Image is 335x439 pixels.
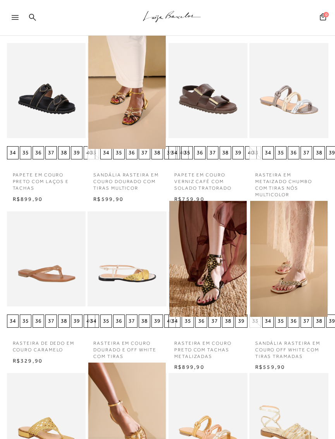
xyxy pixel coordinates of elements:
button: 38 [58,315,70,328]
img: SANDÁLIA RASTEIRA EM COURO DOURADO COM TIRAS MULTICOR [88,33,166,149]
button: 40 [164,315,176,328]
button: 37 [45,146,57,159]
a: PAPETE EM COURO PRETO COM LAÇOS E TACHAS PAPETE EM COURO PRETO COM LAÇOS E TACHAS [8,33,85,149]
button: 40 [245,146,257,159]
button: 39 [71,146,82,159]
a: PAPETE EM COURO VERNIZ CAFÉ COM SOLADO TRATORADO [168,167,247,191]
a: RASTEIRA DE DEDO EM COURO CARAMELO [7,335,86,353]
button: 36 [33,146,44,159]
a: RASTEIRA EM COURO PRETO COM TACHAS METALIZADAS [168,335,247,359]
a: RASTEIRA EM METAIZADO CHUMBO COM TIRAS NÓS MULTICOLOR [249,167,328,198]
span: R$899,90 [13,196,43,202]
button: 37 [301,315,312,328]
button: 36 [194,146,206,159]
button: 36 [288,315,299,328]
button: 36 [195,315,207,328]
button: 37 [139,146,150,159]
button: 33 [88,146,99,159]
button: 36 [113,315,125,328]
a: PAPETE EM COURO PRETO COM LAÇOS E TACHAS [7,167,86,191]
button: 0 [318,13,328,23]
button: 34 [262,146,274,159]
button: 34 [168,146,180,159]
button: 37 [301,146,312,159]
button: 35 [181,146,193,159]
button: 39 [151,315,163,328]
button: 35 [100,315,112,328]
button: 38 [58,146,70,159]
button: 36 [126,146,137,159]
a: SANDÁLIA RASTEIRA EM COURO DOURADO COM TIRAS MULTICOR [88,167,167,191]
button: 35 [20,315,31,328]
button: 38 [220,146,231,159]
a: SANDÁLIA RASTEIRA EM COURO OFF WHITE COM TIRAS TRAMADAS [249,335,328,359]
button: 38 [222,315,234,328]
button: 38 [313,315,325,328]
button: 33 [249,315,261,328]
button: 34 [100,146,112,159]
span: 0 [323,12,329,17]
span: R$329,90 [13,358,43,364]
button: 35 [113,146,125,159]
button: 34 [7,146,19,159]
button: 34 [262,315,274,328]
button: 37 [208,315,220,328]
button: 39 [232,146,244,159]
img: RASTEIRA EM COURO PRETO COM TACHAS METALIZADAS [169,201,247,317]
button: 38 [139,315,150,328]
button: 34 [168,315,180,328]
button: 36 [288,146,299,159]
button: 34 [7,315,19,328]
button: 34 [88,315,99,328]
a: RASTEIRA DE DEDO EM COURO CARAMELO RASTEIRA DE DEDO EM COURO CARAMELO [8,201,85,317]
a: PAPETE EM COURO VERNIZ CAFÉ COM SOLADO TRATORADO PAPETE EM COURO VERNIZ CAFÉ COM SOLADO TRATORADO [169,33,247,149]
button: 35 [275,315,287,328]
img: PAPETE EM COURO VERNIZ CAFÉ COM SOLADO TRATORADO [169,33,247,149]
button: 37 [126,315,137,328]
button: 39 [235,315,247,328]
img: PAPETE EM COURO PRETO COM LAÇOS E TACHAS [8,33,85,149]
button: 40 [84,315,95,328]
button: 39 [71,315,82,328]
button: 38 [151,146,163,159]
a: RASTEIRA EM METAIZADO CHUMBO COM TIRAS NÓS MULTICOLOR RASTEIRA EM METAIZADO CHUMBO COM TIRAS NÓS ... [250,33,328,149]
button: 38 [313,146,325,159]
a: RASTEIRA EM COURO DOURADO E OFF WHITE COM TIRAS [88,335,167,359]
button: 35 [20,146,31,159]
button: 36 [33,315,44,328]
a: RASTEIRA EM COURO PRETO COM TACHAS METALIZADAS RASTEIRA EM COURO PRETO COM TACHAS METALIZADAS [169,201,247,317]
img: RASTEIRA EM METAIZADO CHUMBO COM TIRAS NÓS MULTICOLOR [250,33,328,149]
button: 39 [164,146,176,159]
button: 37 [207,146,218,159]
a: SANDÁLIA RASTEIRA EM COURO DOURADO COM TIRAS MULTICOR SANDÁLIA RASTEIRA EM COURO DOURADO COM TIRA... [88,33,166,149]
span: R$759,90 [174,196,204,202]
button: 40 [84,146,95,159]
button: 33 [249,146,261,159]
button: 35 [182,315,194,328]
img: RASTEIRA DE DEDO EM COURO CARAMELO [8,201,85,317]
img: SANDÁLIA RASTEIRA EM COURO OFF WHITE COM TIRAS TRAMADAS [250,201,328,317]
a: RASTEIRA EM COURO DOURADO E OFF WHITE COM TIRAS RASTEIRA EM COURO DOURADO E OFF WHITE COM TIRAS [88,201,166,317]
span: R$599,90 [93,196,124,202]
button: 37 [45,315,57,328]
img: RASTEIRA EM COURO DOURADO E OFF WHITE COM TIRAS [88,201,166,317]
a: SANDÁLIA RASTEIRA EM COURO OFF WHITE COM TIRAS TRAMADAS SANDÁLIA RASTEIRA EM COURO OFF WHITE COM ... [250,201,328,317]
button: 35 [275,146,287,159]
